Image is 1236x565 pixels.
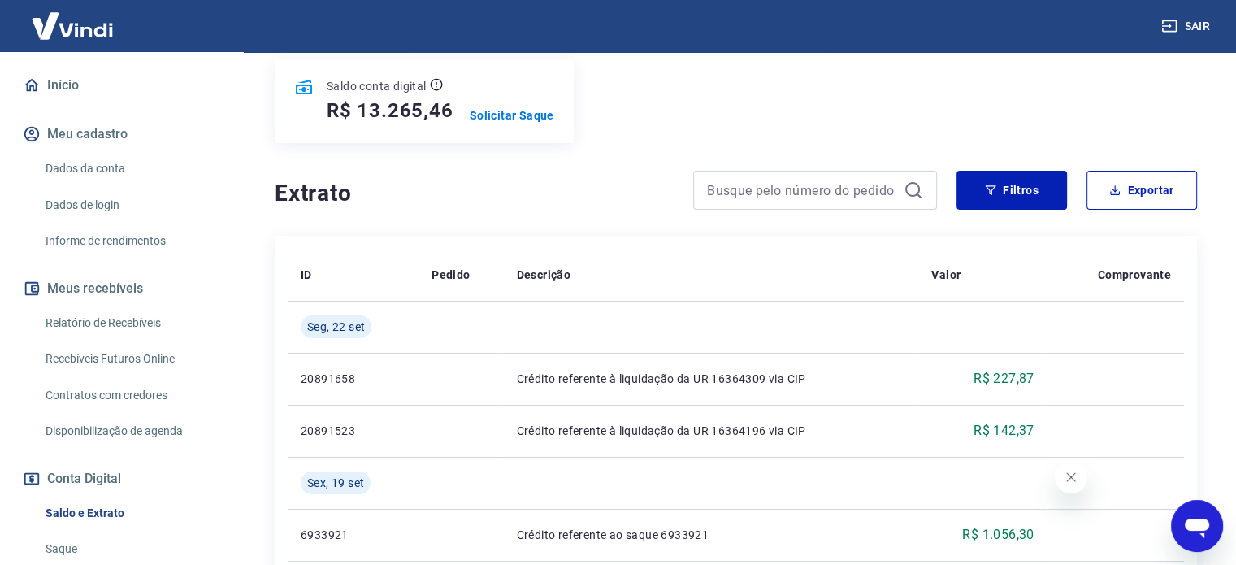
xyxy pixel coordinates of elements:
button: Conta Digital [20,461,223,497]
button: Filtros [956,171,1067,210]
img: Vindi [20,1,125,50]
a: Recebíveis Futuros Online [39,342,223,376]
p: Comprovante [1098,267,1171,283]
h5: R$ 13.265,46 [327,98,453,124]
a: Informe de rendimentos [39,224,223,258]
p: Crédito referente à liquidação da UR 16364196 via CIP [516,423,905,439]
p: R$ 227,87 [974,369,1034,389]
a: Solicitar Saque [470,107,554,124]
iframe: Botão para abrir a janela de mensagens [1171,500,1223,552]
span: Olá! Precisa de ajuda? [10,11,137,24]
iframe: Fechar mensagem [1055,461,1087,493]
p: R$ 142,37 [974,421,1034,441]
p: R$ 1.056,30 [962,525,1034,545]
a: Contratos com credores [39,379,223,412]
a: Saldo e Extrato [39,497,223,530]
p: ID [301,267,312,283]
a: Dados da conta [39,152,223,185]
input: Busque pelo número do pedido [707,178,897,202]
h4: Extrato [275,177,674,210]
p: Descrição [516,267,570,283]
button: Meu cadastro [20,116,223,152]
p: 20891523 [301,423,405,439]
a: Relatório de Recebíveis [39,306,223,340]
p: Saldo conta digital [327,78,427,94]
p: Pedido [432,267,470,283]
span: Sex, 19 set [307,475,364,491]
a: Dados de login [39,189,223,222]
p: 6933921 [301,527,405,543]
p: 20891658 [301,371,405,387]
a: Disponibilização de agenda [39,415,223,448]
p: Valor [931,267,961,283]
p: Crédito referente ao saque 6933921 [516,527,905,543]
button: Exportar [1086,171,1197,210]
span: Seg, 22 set [307,319,365,335]
p: Crédito referente à liquidação da UR 16364309 via CIP [516,371,905,387]
a: Início [20,67,223,103]
button: Sair [1158,11,1216,41]
button: Meus recebíveis [20,271,223,306]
